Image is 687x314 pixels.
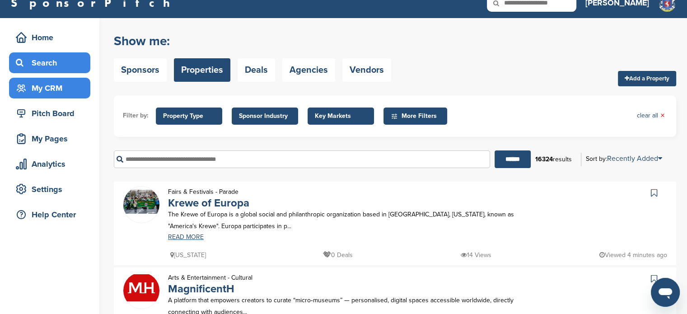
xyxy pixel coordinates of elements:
[282,58,335,82] a: Agencies
[9,27,90,48] a: Home
[170,249,206,261] p: [US_STATE]
[9,78,90,98] a: My CRM
[599,249,667,261] p: Viewed 4 minutes ago
[123,190,159,214] img: Galway parade
[315,111,367,121] span: Key Markets
[9,128,90,149] a: My Pages
[531,152,576,167] div: results
[14,131,90,147] div: My Pages
[9,179,90,200] a: Settings
[238,58,275,82] a: Deals
[9,103,90,124] a: Pitch Board
[618,71,676,86] a: Add a Property
[14,181,90,197] div: Settings
[114,33,391,49] h2: Show me:
[342,58,391,82] a: Vendors
[14,206,90,223] div: Help Center
[239,111,291,121] span: Sponsor Industry
[168,272,252,283] p: Arts & Entertainment - Cultural
[168,282,234,295] a: MagnificentH
[174,58,230,82] a: Properties
[168,186,249,197] p: Fairs & Festivals - Parade
[14,80,90,96] div: My CRM
[14,105,90,122] div: Pitch Board
[163,111,215,121] span: Property Type
[607,154,662,163] a: Recently Added
[535,155,553,163] b: 16324
[14,55,90,71] div: Search
[114,58,167,82] a: Sponsors
[9,52,90,73] a: Search
[461,249,491,261] p: 14 Views
[168,197,249,210] a: Krewe of Europa
[123,111,149,121] li: Filter by:
[168,209,531,231] p: The Krewe of Europa is a global social and philanthropic organization based in [GEOGRAPHIC_DATA],...
[9,154,90,174] a: Analytics
[168,234,531,240] a: READ MORE
[14,29,90,46] div: Home
[323,249,353,261] p: 0 Deals
[651,278,680,307] iframe: Button to launch messaging window
[14,156,90,172] div: Analytics
[660,111,665,121] span: ×
[586,155,662,162] div: Sort by:
[9,204,90,225] a: Help Center
[391,111,443,121] span: More Filters
[637,111,665,121] a: clear all×
[123,274,159,301] img: Mh high resolution logo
